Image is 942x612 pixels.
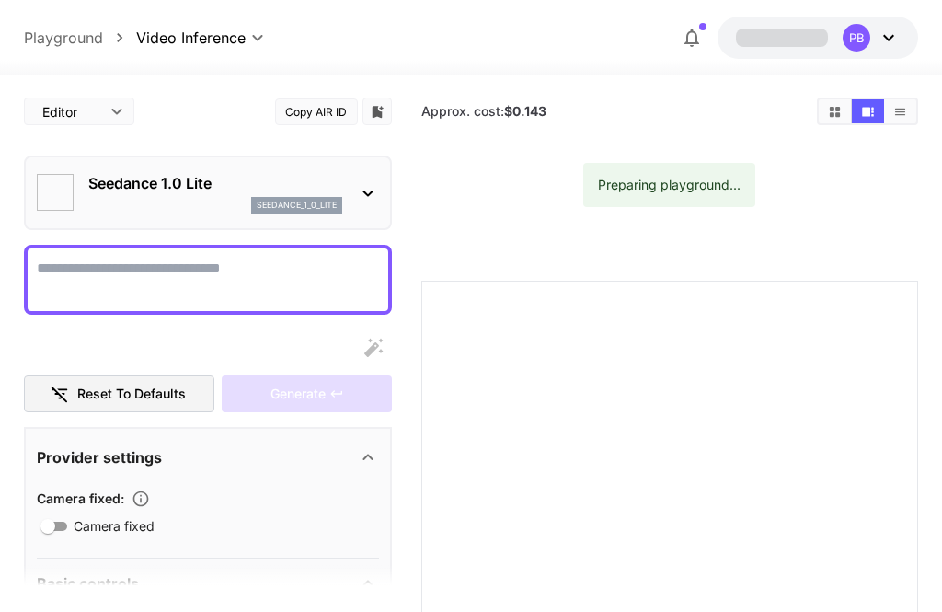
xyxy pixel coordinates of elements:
[24,27,103,49] a: Playground
[24,27,136,49] nav: breadcrumb
[24,375,215,413] button: Reset to defaults
[37,446,162,468] p: Provider settings
[817,98,918,125] div: Show media in grid viewShow media in video viewShow media in list view
[718,17,918,59] button: PB
[369,100,385,122] button: Add to library
[37,491,124,506] span: Camera fixed :
[88,172,342,194] p: Seedance 1.0 Lite
[843,24,870,52] div: PB
[257,199,337,212] p: seedance_1_0_lite
[504,103,546,119] b: $0.143
[275,98,358,125] button: Copy AIR ID
[852,99,884,123] button: Show media in video view
[37,165,379,221] div: Seedance 1.0 Liteseedance_1_0_lite
[598,168,741,202] div: Preparing playground...
[421,103,546,119] span: Approx. cost:
[819,99,851,123] button: Show media in grid view
[37,561,379,606] div: Basic controls
[884,99,916,123] button: Show media in list view
[136,27,246,49] span: Video Inference
[37,435,379,479] div: Provider settings
[74,516,155,536] span: Camera fixed
[42,102,99,121] span: Editor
